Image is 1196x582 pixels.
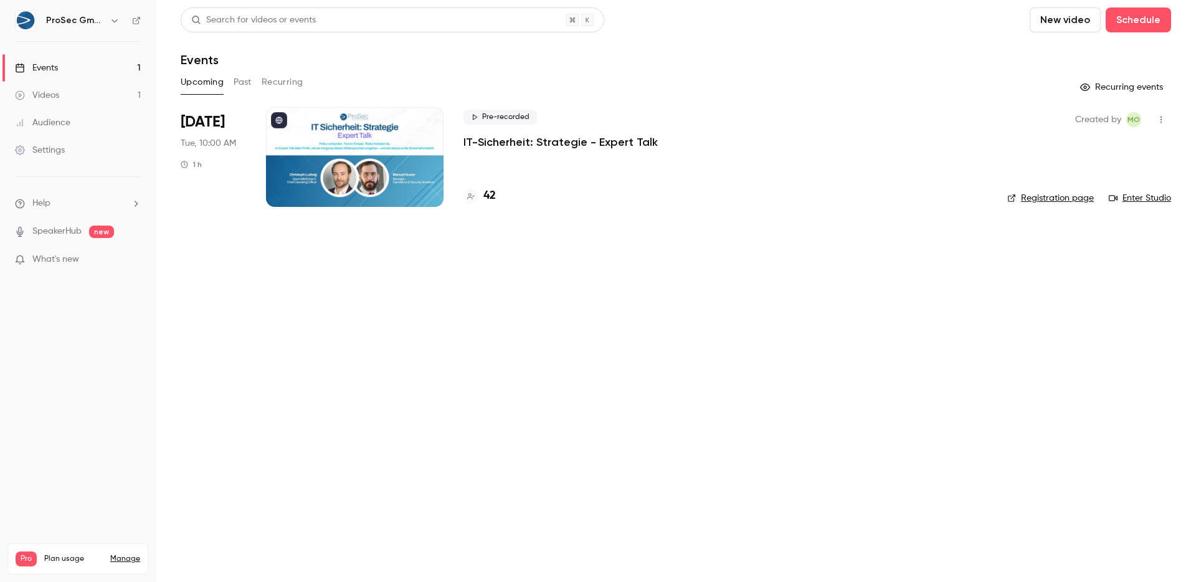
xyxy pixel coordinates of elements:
[15,62,58,74] div: Events
[89,226,114,238] span: new
[46,14,105,27] h6: ProSec GmbH
[16,11,36,31] img: ProSec GmbH
[1127,112,1140,127] span: MO
[262,72,303,92] button: Recurring
[15,89,59,102] div: Videos
[1106,7,1171,32] button: Schedule
[181,137,236,150] span: Tue, 10:00 AM
[110,554,140,564] a: Manage
[1109,192,1171,204] a: Enter Studio
[463,110,537,125] span: Pre-recorded
[181,72,224,92] button: Upcoming
[15,117,70,129] div: Audience
[181,160,202,169] div: 1 h
[483,188,496,204] h4: 42
[32,197,50,210] span: Help
[15,197,141,210] li: help-dropdown-opener
[1126,112,1141,127] span: MD Operative
[1075,112,1121,127] span: Created by
[463,188,496,204] a: 42
[234,72,252,92] button: Past
[44,554,103,564] span: Plan usage
[15,144,65,156] div: Settings
[191,14,316,27] div: Search for videos or events
[32,253,79,266] span: What's new
[1030,7,1101,32] button: New video
[181,107,246,207] div: Sep 23 Tue, 10:00 AM (Europe/Berlin)
[32,225,82,238] a: SpeakerHub
[181,112,225,132] span: [DATE]
[463,135,658,150] a: IT-Sicherheit: Strategie - Expert Talk
[16,551,37,566] span: Pro
[1007,192,1094,204] a: Registration page
[181,52,219,67] h1: Events
[1075,77,1171,97] button: Recurring events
